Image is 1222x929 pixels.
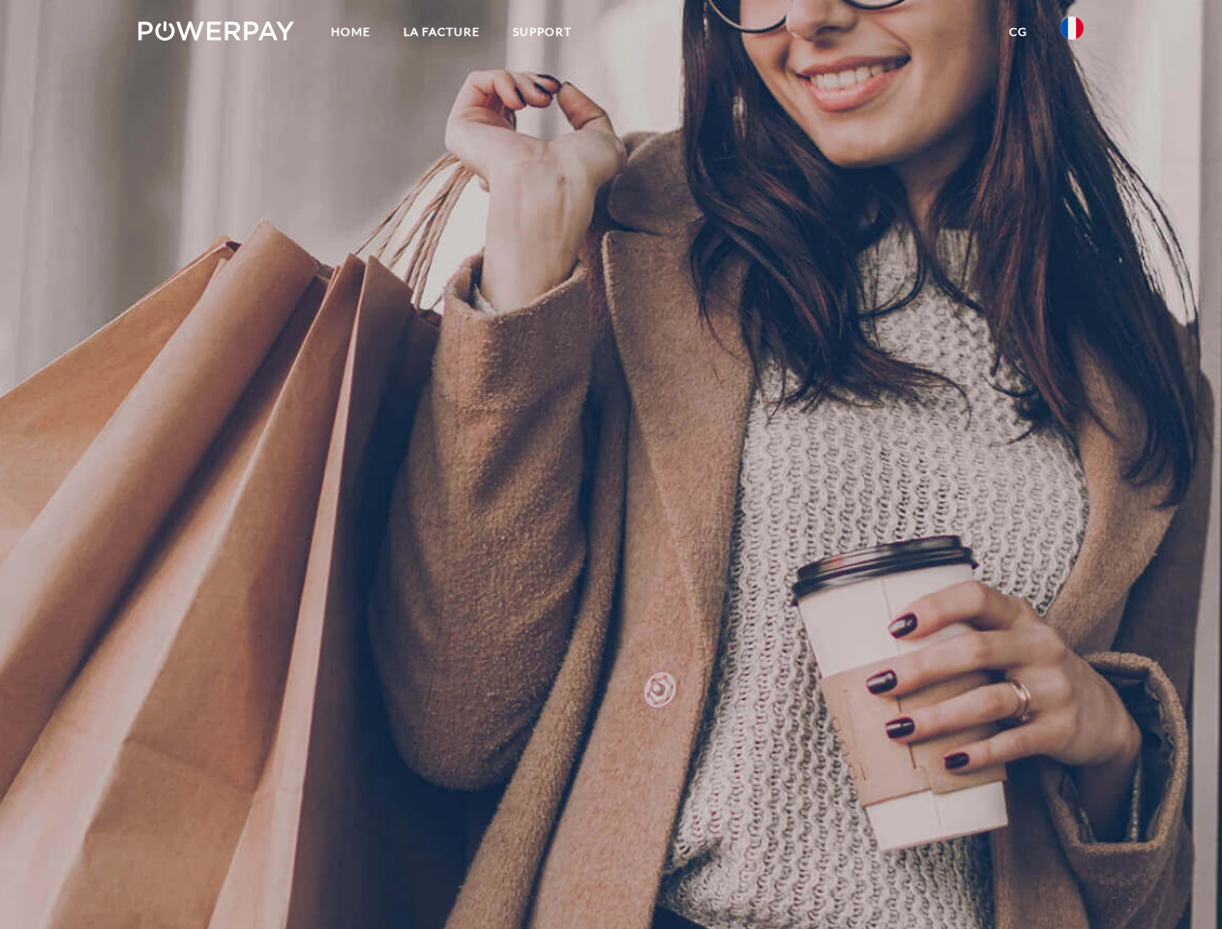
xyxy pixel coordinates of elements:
[314,15,387,49] a: Home
[1060,16,1084,40] img: fr
[387,15,496,49] a: LA FACTURE
[138,21,294,41] img: logo-powerpay-white.svg
[496,15,588,49] a: Support
[993,15,1044,49] a: CG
